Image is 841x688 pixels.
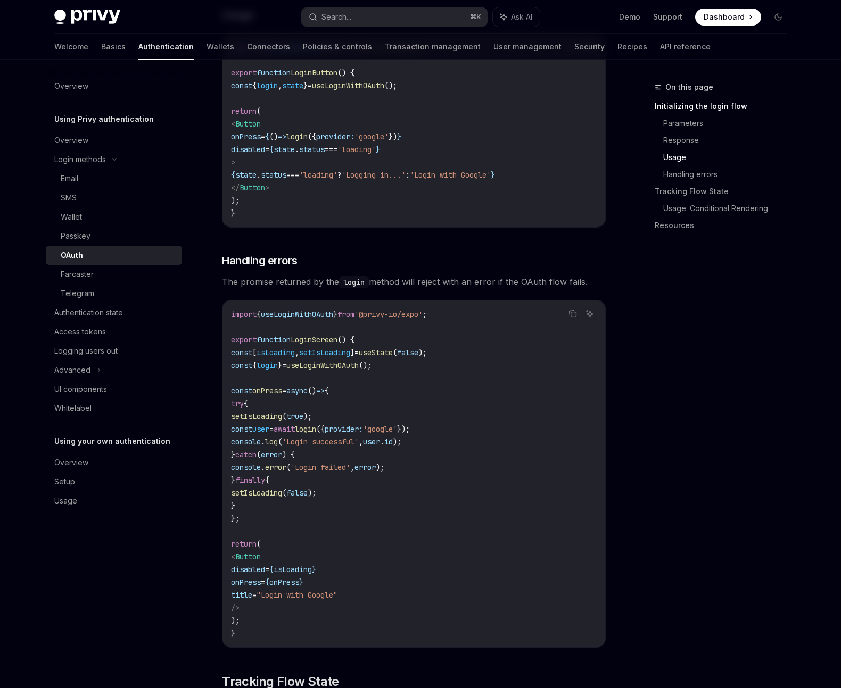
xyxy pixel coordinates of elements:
[303,81,308,90] span: }
[354,463,376,472] span: error
[269,132,278,141] span: ()
[235,119,261,129] span: Button
[299,145,325,154] span: status
[265,145,269,154] span: =
[231,170,235,180] span: {
[46,226,182,246] a: Passkey
[278,437,282,447] span: (
[350,348,354,357] span: ]
[54,456,88,469] div: Overview
[376,145,380,154] span: }
[54,402,92,415] div: Whitelabel
[337,170,342,180] span: ?
[231,463,261,472] span: console
[286,360,359,370] span: useLoginWithOAuth
[61,191,77,204] div: SMS
[231,360,252,370] span: const
[308,81,312,90] span: =
[354,348,359,357] span: =
[282,386,286,396] span: =
[231,183,240,192] span: </
[207,34,234,60] a: Wallets
[617,34,647,60] a: Recipes
[46,284,182,303] a: Telegram
[393,437,401,447] span: );
[138,34,194,60] a: Authentication
[231,81,252,90] span: const
[54,475,75,488] div: Setup
[397,132,401,141] span: }
[261,170,286,180] span: status
[286,132,308,141] span: login
[46,265,182,284] a: Farcaster
[397,424,410,434] span: });
[265,183,269,192] span: >
[418,348,427,357] span: );
[54,345,118,357] div: Logging users out
[493,34,562,60] a: User management
[384,437,393,447] span: id
[286,412,303,421] span: true
[321,11,351,23] div: Search...
[222,253,298,268] span: Handling errors
[231,119,235,129] span: <
[410,170,491,180] span: 'Login with Google'
[257,539,261,549] span: (
[354,132,389,141] span: 'google'
[393,348,397,357] span: (
[46,303,182,322] a: Authentication state
[278,360,282,370] span: }
[54,306,123,319] div: Authentication state
[54,325,106,338] div: Access tokens
[303,34,372,60] a: Policies & controls
[265,577,269,587] span: {
[54,364,90,376] div: Advanced
[46,380,182,399] a: UI components
[231,488,282,498] span: setIsLoading
[295,348,299,357] span: ,
[261,132,265,141] span: =
[257,81,278,90] span: login
[286,463,291,472] span: (
[244,399,248,408] span: {
[231,196,240,205] span: );
[384,81,397,90] span: ();
[316,132,354,141] span: provider:
[231,616,240,625] span: );
[583,307,597,321] button: Ask AI
[231,577,261,587] span: onPress
[274,145,295,154] span: state
[257,335,291,345] span: function
[282,437,359,447] span: 'Login successful'
[54,10,120,24] img: dark logo
[385,34,481,60] a: Transaction management
[337,145,376,154] span: 'loading'
[261,463,265,472] span: .
[54,80,88,93] div: Overview
[54,34,88,60] a: Welcome
[257,68,291,78] span: function
[46,453,182,472] a: Overview
[665,81,713,94] span: On this page
[295,145,299,154] span: .
[299,170,337,180] span: 'loading'
[46,246,182,265] a: OAuth
[380,437,384,447] span: .
[325,386,329,396] span: {
[231,565,265,574] span: disabled
[231,450,235,459] span: }
[252,590,257,600] span: =
[231,603,240,613] span: />
[252,81,257,90] span: {
[269,565,274,574] span: {
[312,81,384,90] span: useLoginWithOAuth
[61,287,94,300] div: Telegram
[325,145,337,154] span: ===
[653,12,682,22] a: Support
[235,552,261,561] span: Button
[46,341,182,360] a: Logging users out
[269,577,299,587] span: onPress
[359,360,372,370] span: ();
[282,81,303,90] span: state
[333,309,337,319] span: }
